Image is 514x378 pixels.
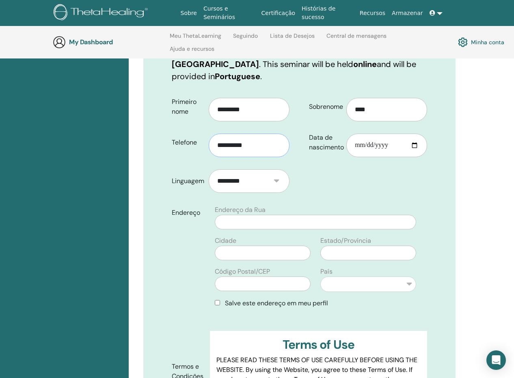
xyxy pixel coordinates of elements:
a: Sobre [177,6,200,21]
b: [GEOGRAPHIC_DATA], [GEOGRAPHIC_DATA] [172,47,421,69]
img: generic-user-icon.jpg [53,36,66,49]
span: Salve este endereço em meu perfil [225,299,328,307]
a: Recursos [356,6,389,21]
a: Seguindo [233,32,258,45]
a: Histórias de sucesso [298,1,356,25]
h3: My Dashboard [69,38,150,46]
a: Armazenar [389,6,426,21]
a: Lista de Desejos [270,32,315,45]
a: Cursos e Seminários [200,1,258,25]
b: online [353,59,377,69]
label: Código Postal/CEP [215,267,270,276]
label: Endereço da Rua [215,205,266,215]
a: Meu ThetaLearning [170,32,221,45]
img: cog.svg [458,35,468,49]
div: Open Intercom Messenger [486,350,506,370]
a: Central de mensagens [326,32,387,45]
label: Linguagem [166,173,209,189]
label: Data de nascimento [303,130,346,155]
a: Certificação [258,6,298,21]
label: Primeiro nome [166,94,209,119]
label: Cidade [215,236,236,246]
label: Telefone [166,135,209,150]
label: Sobrenome [303,99,346,114]
a: Ajuda e recursos [170,45,214,58]
label: País [320,267,333,276]
b: Portuguese [215,71,260,82]
img: logo.png [54,4,151,22]
h3: Terms of Use [216,337,421,352]
a: Minha conta [458,35,504,49]
label: Estado/Província [320,236,371,246]
label: Endereço [166,205,210,220]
